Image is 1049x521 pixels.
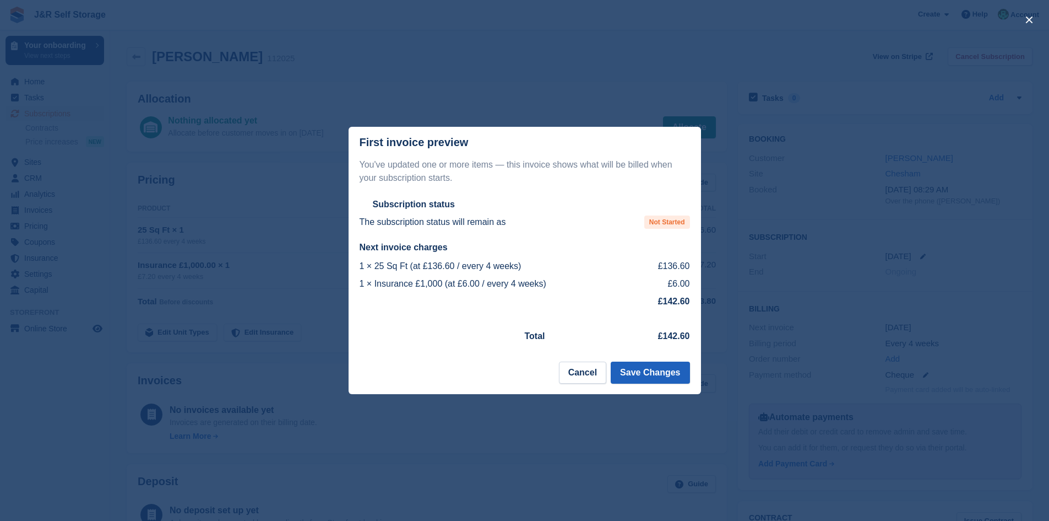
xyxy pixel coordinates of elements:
[525,331,545,341] strong: Total
[360,136,469,149] p: First invoice preview
[559,362,606,384] button: Cancel
[644,216,690,229] span: Not Started
[360,275,642,293] td: 1 × Insurance £1,000 (at £6.00 / every 4 weeks)
[360,257,642,275] td: 1 × 25 Sq Ft (at £136.60 / every 4 weeks)
[658,297,690,306] strong: £142.60
[642,275,689,293] td: £6.00
[373,199,455,210] h2: Subscription status
[360,216,506,229] p: The subscription status will remain as
[360,158,690,185] p: You've updated one or more items — this invoice shows what will be billed when your subscription ...
[611,362,689,384] button: Save Changes
[658,331,690,341] strong: £142.60
[360,242,690,253] h2: Next invoice charges
[642,257,689,275] td: £136.60
[1020,11,1038,29] button: close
